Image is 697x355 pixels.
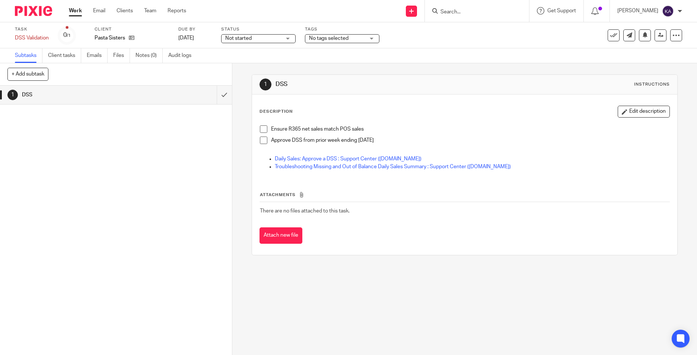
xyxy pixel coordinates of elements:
a: Clients [117,7,133,15]
img: Pixie [15,6,52,16]
span: There are no files attached to this task. [260,208,350,214]
div: DSS Validation [15,34,49,42]
span: [DATE] [178,35,194,41]
a: Reports [168,7,186,15]
img: svg%3E [662,5,674,17]
a: Team [144,7,156,15]
input: Search [440,9,507,16]
a: Notes (0) [136,48,163,63]
span: Attachments [260,193,296,197]
a: Troubleshooting Missing and Out of Balance Daily Sales Summary : Support Center ([DOMAIN_NAME]) [275,164,511,169]
label: Status [221,26,296,32]
p: Approve DSS from prior week ending [DATE] [271,137,669,144]
div: 1 [7,90,18,100]
button: Edit description [618,106,670,118]
p: Pasta Sisters [95,34,125,42]
p: Ensure R365 net sales match POS sales [271,125,669,133]
a: Daily Sales: Approve a DSS : Support Center ([DOMAIN_NAME]) [275,156,421,161]
label: Tags [305,26,379,32]
a: Subtasks [15,48,42,63]
div: 1 [260,79,271,90]
small: /1 [67,33,71,38]
label: Task [15,26,49,32]
span: Get Support [547,8,576,13]
button: Attach new file [260,227,302,244]
span: Not started [225,36,252,41]
label: Client [95,26,169,32]
span: No tags selected [309,36,348,41]
label: Due by [178,26,212,32]
button: + Add subtask [7,68,48,80]
h1: DSS [276,80,481,88]
p: Description [260,109,293,115]
div: 0 [63,31,71,39]
a: Audit logs [168,48,197,63]
div: Instructions [634,81,670,87]
a: Client tasks [48,48,81,63]
a: Email [93,7,105,15]
p: [PERSON_NAME] [617,7,658,15]
a: Work [69,7,82,15]
a: Files [113,48,130,63]
h1: DSS [22,89,147,100]
a: Emails [87,48,108,63]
